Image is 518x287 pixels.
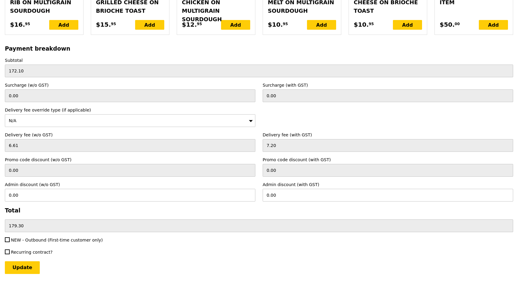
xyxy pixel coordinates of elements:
[5,107,255,113] label: Delivery fee override type (if applicable)
[354,20,369,29] span: $10.
[263,157,513,163] label: Promo code discount (with GST)
[369,22,374,26] span: 95
[5,132,255,138] label: Delivery fee (w/o GST)
[10,20,25,29] span: $16.
[11,238,103,242] span: NEW - Outbound (First-time customer only)
[111,22,116,26] span: 95
[25,22,30,26] span: 95
[5,57,513,63] label: Subtotal
[5,157,255,163] label: Promo code discount (w/o GST)
[5,82,255,88] label: Surcharge (w/o GST)
[263,182,513,188] label: Admin discount (with GST)
[479,20,508,30] div: Add
[263,82,513,88] label: Surcharge (with GST)
[5,207,513,214] h3: Total
[455,22,460,26] span: 00
[135,20,164,30] div: Add
[11,250,53,255] span: Recurring contract?
[96,20,111,29] span: $15.
[5,249,10,254] input: Recurring contract?
[49,20,78,30] div: Add
[283,22,288,26] span: 95
[307,20,336,30] div: Add
[393,20,422,30] div: Add
[221,20,250,30] div: Add
[5,237,10,242] input: NEW - Outbound (First-time customer only)
[268,20,283,29] span: $10.
[197,22,202,26] span: 95
[263,132,513,138] label: Delivery fee (with GST)
[5,261,40,274] input: Update
[440,20,455,29] span: $50.
[5,182,255,188] label: Admin discount (w/o GST)
[182,20,197,29] span: $12.
[9,118,16,123] span: N/A
[5,45,513,52] h3: Payment breakdown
